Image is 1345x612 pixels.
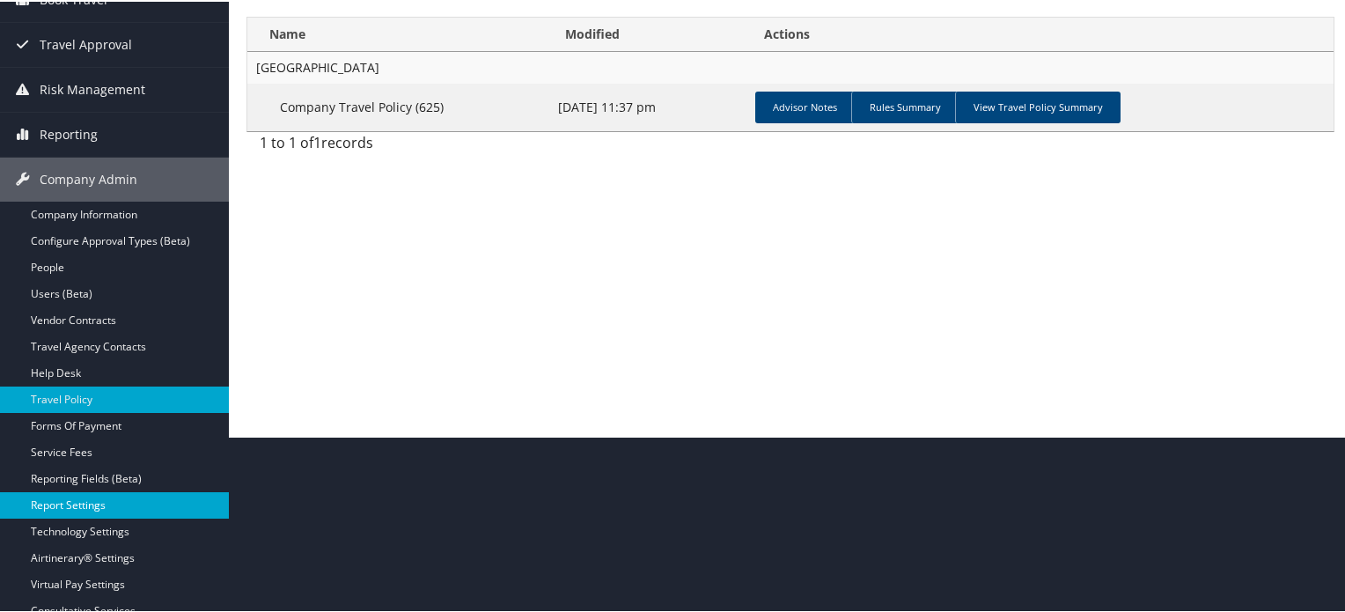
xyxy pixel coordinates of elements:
div: 1 to 1 of records [260,130,505,160]
th: Modified: activate to sort column ascending [549,16,747,50]
td: Company Travel Policy (625) [247,82,549,129]
span: Reporting [40,111,98,155]
a: Rules Summary [851,90,959,122]
a: Advisor Notes [755,90,855,122]
th: Name: activate to sort column ascending [247,16,549,50]
span: Travel Approval [40,21,132,65]
th: Actions [748,16,1334,50]
a: View Travel Policy Summary [955,90,1121,122]
td: [DATE] 11:37 pm [549,82,747,129]
span: Risk Management [40,66,145,110]
td: [GEOGRAPHIC_DATA] [247,50,1334,82]
span: 1 [313,131,321,151]
span: Company Admin [40,156,137,200]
